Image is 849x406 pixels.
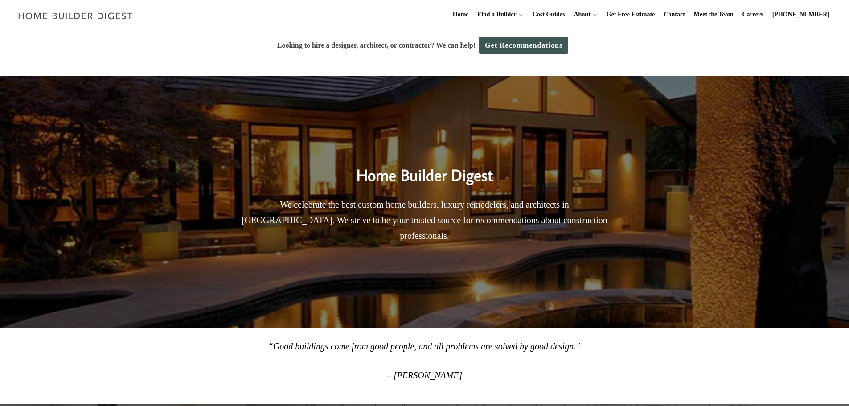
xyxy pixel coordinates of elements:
[14,7,137,25] img: Home Builder Digest
[449,0,472,29] a: Home
[769,0,833,29] a: [PHONE_NUMBER]
[479,37,568,54] a: Get Recommendations
[235,147,614,187] h2: Home Builder Digest
[690,0,737,29] a: Meet the Team
[603,0,659,29] a: Get Free Estimate
[387,370,462,380] em: – [PERSON_NAME]
[235,197,614,244] p: We celebrate the best custom home builders, luxury remodelers, and architects in [GEOGRAPHIC_DATA...
[474,0,517,29] a: Find a Builder
[268,341,581,351] em: “Good buildings come from good people, and all problems are solved by good design.”
[570,0,590,29] a: About
[660,0,688,29] a: Contact
[529,0,569,29] a: Cost Guides
[739,0,767,29] a: Careers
